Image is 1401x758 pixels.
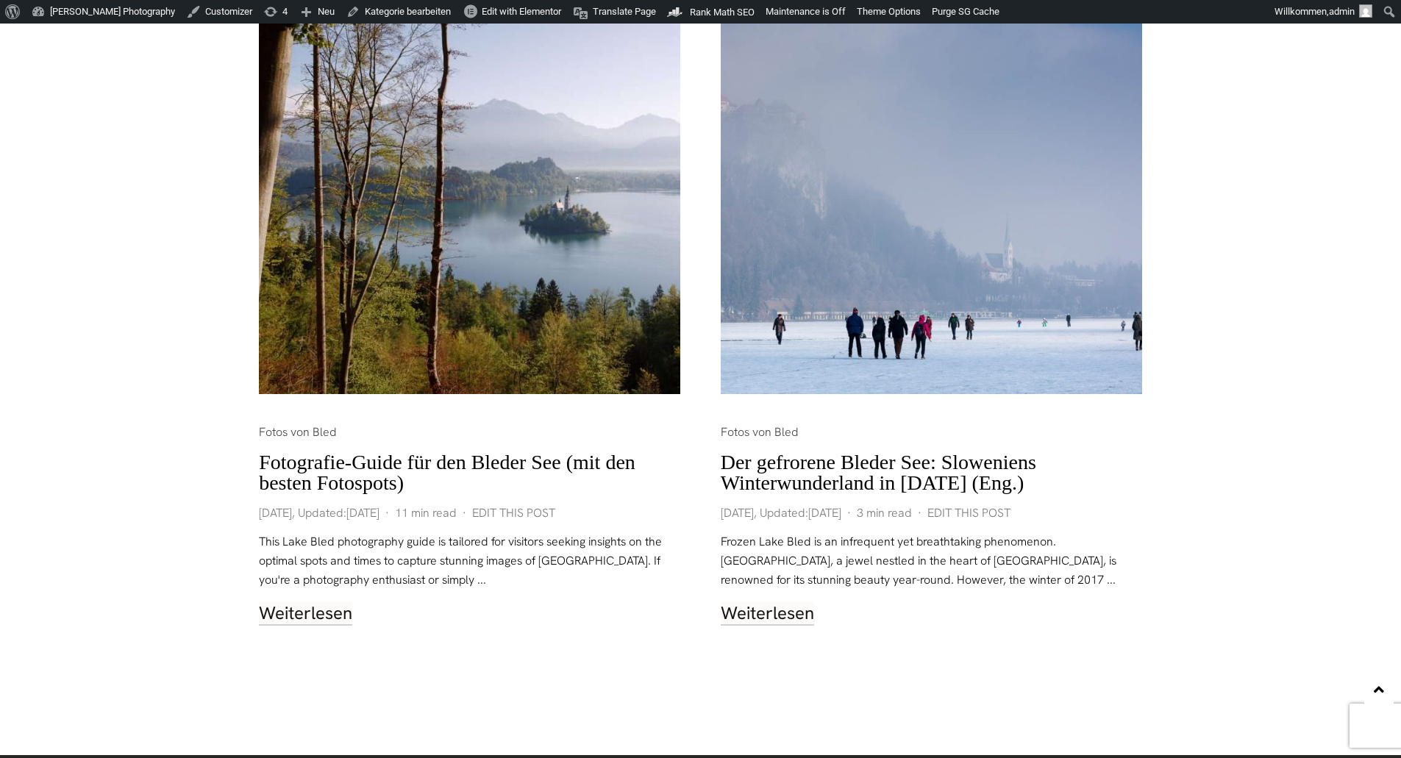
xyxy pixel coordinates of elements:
[721,506,851,521] span: , Updated:
[690,7,755,18] span: Rank Math SEO
[721,451,1036,494] a: Der gefrorene Bleder See: Sloweniens Winterwunderland in [DATE] (Eng.)
[259,505,292,521] time: [DATE]
[721,601,814,626] a: Weiterlesen
[259,532,680,590] p: This Lake Bled photography guide is tailored for visitors seeking insights on the optimal spots a...
[259,423,340,440] a: Fotos von Bled
[346,505,379,521] time: [DATE]
[1329,6,1355,17] span: admin
[927,505,1010,521] a: EDIT THIS POST
[721,423,802,440] a: Fotos von Bled
[259,601,352,624] span: Weiterlesen
[472,505,555,521] a: EDIT THIS POST
[259,601,352,626] a: Weiterlesen
[259,506,389,521] span: , Updated:
[808,505,841,521] time: [DATE]
[395,506,466,521] span: 11 min read
[721,601,814,624] span: Weiterlesen
[721,532,1142,590] p: Frozen Lake Bled is an infrequent yet breathtaking phenomenon. [GEOGRAPHIC_DATA], a jewel nestled...
[721,505,754,521] time: [DATE]
[857,506,921,521] span: 3 min read
[482,6,561,17] span: Edit with Elementor
[259,451,635,494] a: Fotografie-Guide für den Bleder See (mit den besten Fotospots)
